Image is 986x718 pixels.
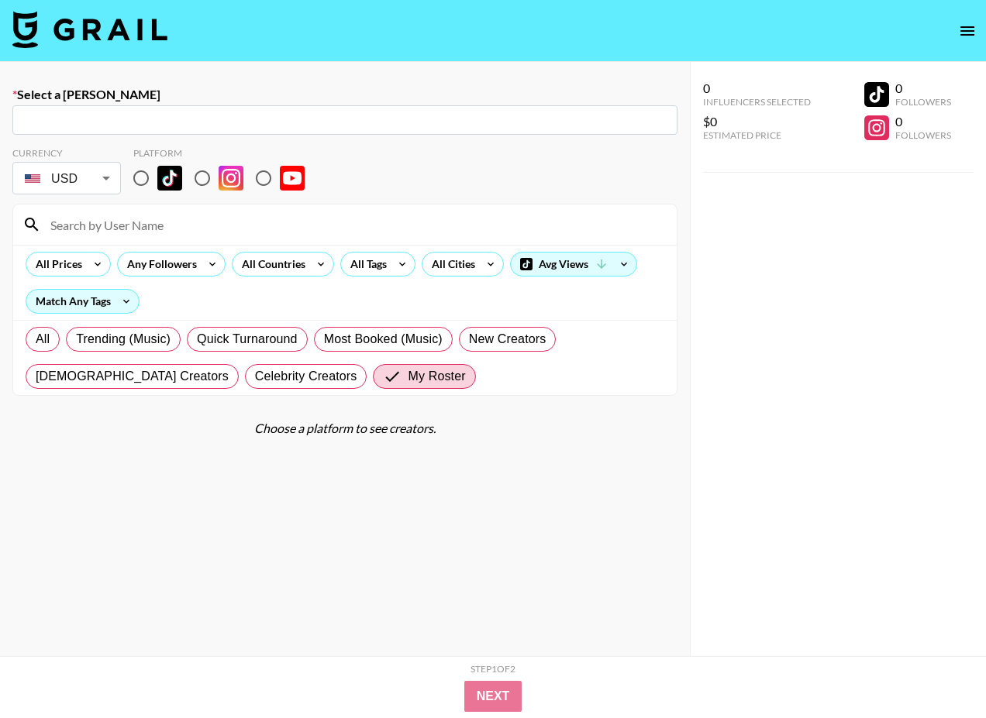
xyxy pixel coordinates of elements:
div: Influencers Selected [703,96,811,108]
span: Most Booked (Music) [324,330,443,349]
span: Quick Turnaround [197,330,298,349]
div: 0 [703,81,811,96]
div: Followers [895,129,951,141]
label: Select a [PERSON_NAME] [12,87,677,102]
div: All Cities [422,253,478,276]
div: $0 [703,114,811,129]
input: Search by User Name [41,212,667,237]
div: 0 [895,114,951,129]
div: Choose a platform to see creators. [12,421,677,436]
span: New Creators [469,330,546,349]
div: Platform [133,147,317,159]
img: YouTube [280,166,305,191]
div: All Countries [233,253,309,276]
span: Trending (Music) [76,330,171,349]
span: [DEMOGRAPHIC_DATA] Creators [36,367,229,386]
div: USD [16,165,118,192]
div: Followers [895,96,951,108]
div: Avg Views [511,253,636,276]
div: Currency [12,147,121,159]
div: Match Any Tags [26,290,139,313]
div: Estimated Price [703,129,811,141]
span: Celebrity Creators [255,367,357,386]
img: Grail Talent [12,11,167,48]
div: Any Followers [118,253,200,276]
span: All [36,330,50,349]
div: All Tags [341,253,390,276]
div: All Prices [26,253,85,276]
button: open drawer [952,15,983,46]
img: TikTok [157,166,182,191]
div: Step 1 of 2 [471,663,515,675]
div: 0 [895,81,951,96]
button: Next [464,681,522,712]
img: Instagram [219,166,243,191]
span: My Roster [408,367,465,386]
